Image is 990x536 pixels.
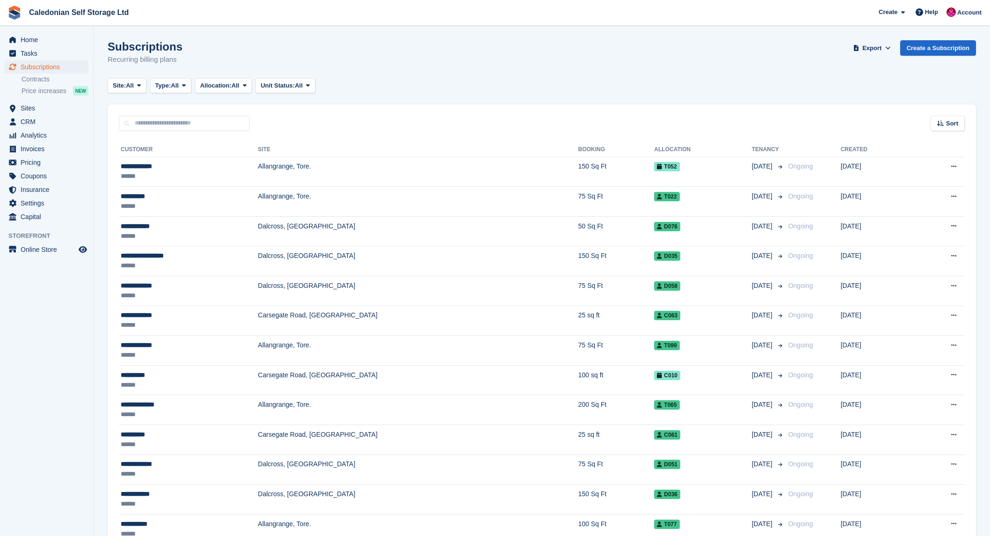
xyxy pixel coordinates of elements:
[21,47,77,60] span: Tasks
[108,78,146,94] button: Site: All
[578,336,655,366] td: 75 Sq Ft
[578,455,655,485] td: 75 Sq Ft
[654,281,680,291] span: D058
[5,156,88,169] a: menu
[5,183,88,196] a: menu
[752,459,774,469] span: [DATE]
[578,306,655,336] td: 25 sq ft
[258,276,578,306] td: Dalcross, [GEOGRAPHIC_DATA]
[752,251,774,261] span: [DATE]
[5,129,88,142] a: menu
[21,210,77,223] span: Capital
[752,221,774,231] span: [DATE]
[841,455,912,485] td: [DATE]
[654,251,680,261] span: D035
[200,81,232,90] span: Allocation:
[21,156,77,169] span: Pricing
[654,490,680,499] span: D036
[5,142,88,155] a: menu
[5,210,88,223] a: menu
[255,78,315,94] button: Unit Status: All
[5,243,88,256] a: menu
[788,341,813,349] span: Ongoing
[21,183,77,196] span: Insurance
[258,216,578,246] td: Dalcross, [GEOGRAPHIC_DATA]
[654,400,679,410] span: T065
[788,162,813,170] span: Ongoing
[841,395,912,425] td: [DATE]
[578,157,655,187] td: 150 Sq Ft
[752,519,774,529] span: [DATE]
[295,81,303,90] span: All
[900,40,976,56] a: Create a Subscription
[654,520,679,529] span: T077
[788,192,813,200] span: Ongoing
[654,311,680,320] span: C063
[195,78,252,94] button: Allocation: All
[788,311,813,319] span: Ongoing
[578,246,655,276] td: 150 Sq Ft
[788,252,813,259] span: Ongoing
[258,485,578,514] td: Dalcross, [GEOGRAPHIC_DATA]
[788,520,813,528] span: Ongoing
[852,40,893,56] button: Export
[752,430,774,440] span: [DATE]
[841,485,912,514] td: [DATE]
[654,142,751,157] th: Allocation
[21,142,77,155] span: Invoices
[108,54,182,65] p: Recurring billing plans
[258,455,578,485] td: Dalcross, [GEOGRAPHIC_DATA]
[841,187,912,217] td: [DATE]
[21,60,77,73] span: Subscriptions
[654,222,680,231] span: D076
[171,81,179,90] span: All
[752,191,774,201] span: [DATE]
[841,365,912,395] td: [DATE]
[752,370,774,380] span: [DATE]
[119,142,258,157] th: Customer
[578,485,655,514] td: 150 Sq Ft
[258,187,578,217] td: Allangrange, Tore.
[258,306,578,336] td: Carsegate Road, [GEOGRAPHIC_DATA]
[841,425,912,455] td: [DATE]
[578,395,655,425] td: 200 Sq Ft
[258,365,578,395] td: Carsegate Road, [GEOGRAPHIC_DATA]
[22,86,88,96] a: Price increases NEW
[752,310,774,320] span: [DATE]
[5,169,88,183] a: menu
[21,197,77,210] span: Settings
[578,365,655,395] td: 100 sq ft
[5,33,88,46] a: menu
[21,33,77,46] span: Home
[788,371,813,379] span: Ongoing
[752,400,774,410] span: [DATE]
[578,276,655,306] td: 75 Sq Ft
[21,169,77,183] span: Coupons
[752,142,785,157] th: Tenancy
[946,7,956,17] img: Donald Mathieson
[841,336,912,366] td: [DATE]
[654,162,679,171] span: T052
[841,306,912,336] td: [DATE]
[150,78,191,94] button: Type: All
[578,187,655,217] td: 75 Sq Ft
[752,340,774,350] span: [DATE]
[654,460,680,469] span: D051
[788,460,813,468] span: Ongoing
[578,142,655,157] th: Booking
[5,102,88,115] a: menu
[841,216,912,246] td: [DATE]
[232,81,240,90] span: All
[957,8,982,17] span: Account
[7,6,22,20] img: stora-icon-8386f47178a22dfd0bd8f6a31ec36ba5ce8667c1dd55bd0f319d3a0aa187defe.svg
[258,157,578,187] td: Allangrange, Tore.
[108,40,182,53] h1: Subscriptions
[752,281,774,291] span: [DATE]
[925,7,938,17] span: Help
[788,490,813,498] span: Ongoing
[261,81,295,90] span: Unit Status:
[73,86,88,95] div: NEW
[752,489,774,499] span: [DATE]
[22,75,88,84] a: Contracts
[788,401,813,408] span: Ongoing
